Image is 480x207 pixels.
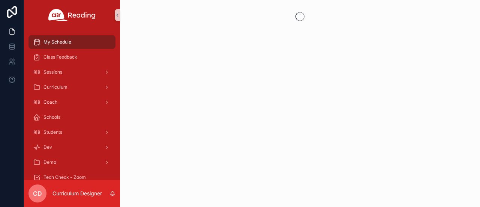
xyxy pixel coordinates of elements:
[43,99,57,105] span: Coach
[28,110,115,124] a: Schools
[24,30,120,180] div: scrollable content
[28,141,115,154] a: Dev
[28,80,115,94] a: Curriculum
[43,39,71,45] span: My Schedule
[28,125,115,139] a: Students
[43,129,62,135] span: Students
[43,174,86,180] span: Tech Check - Zoom
[43,84,67,90] span: Curriculum
[48,9,96,21] img: App logo
[43,144,52,150] span: Dev
[28,65,115,79] a: Sessions
[43,69,62,75] span: Sessions
[28,95,115,109] a: Coach
[33,189,42,198] span: CD
[28,50,115,64] a: Class Feedback
[28,156,115,169] a: Demo
[28,171,115,184] a: Tech Check - Zoom
[43,54,77,60] span: Class Feedback
[43,114,60,120] span: Schools
[28,35,115,49] a: My Schedule
[52,190,102,197] p: Curriculum Designer
[43,159,56,165] span: Demo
